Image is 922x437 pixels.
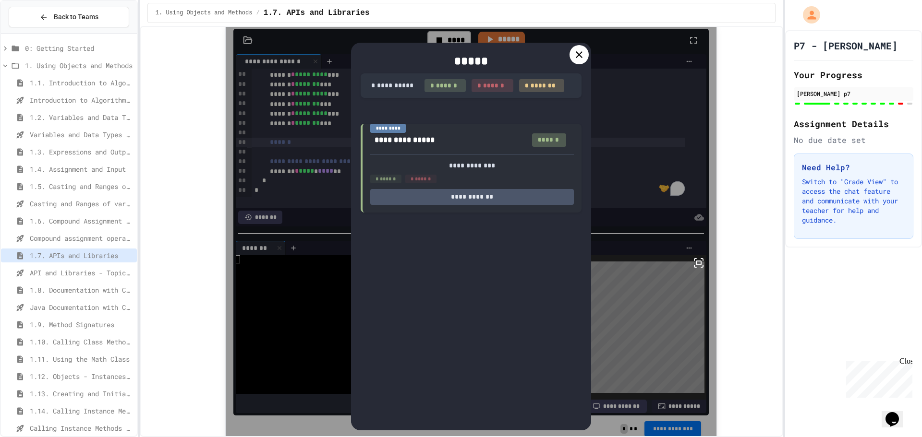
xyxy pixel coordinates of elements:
[797,89,910,98] div: [PERSON_NAME] p7
[30,147,133,157] span: 1.3. Expressions and Output [New]
[30,285,133,295] span: 1.8. Documentation with Comments and Preconditions
[25,43,133,53] span: 0: Getting Started
[794,134,913,146] div: No due date set
[25,60,133,71] span: 1. Using Objects and Methods
[30,371,133,381] span: 1.12. Objects - Instances of Classes
[30,250,133,260] span: 1.7. APIs and Libraries
[842,357,912,398] iframe: chat widget
[30,337,133,347] span: 1.10. Calling Class Methods
[30,389,133,399] span: 1.13. Creating and Initializing Objects: Constructors
[30,319,133,330] span: 1.9. Method Signatures
[30,302,133,312] span: Java Documentation with Comments - Topic 1.8
[30,164,133,174] span: 1.4. Assignment and Input
[793,4,823,26] div: My Account
[264,7,370,19] span: 1.7. APIs and Libraries
[4,4,66,61] div: Chat with us now!Close
[882,399,912,427] iframe: chat widget
[9,7,129,27] button: Back to Teams
[30,181,133,191] span: 1.5. Casting and Ranges of Values
[256,9,259,17] span: /
[30,406,133,416] span: 1.14. Calling Instance Methods
[30,95,133,105] span: Introduction to Algorithms, Programming, and Compilers
[30,216,133,226] span: 1.6. Compound Assignment Operators
[802,177,905,225] p: Switch to "Grade View" to access the chat feature and communicate with your teacher for help and ...
[794,68,913,82] h2: Your Progress
[30,130,133,140] span: Variables and Data Types - Quiz
[54,12,98,22] span: Back to Teams
[794,39,898,52] h1: P7 - [PERSON_NAME]
[30,233,133,243] span: Compound assignment operators - Quiz
[802,162,905,173] h3: Need Help?
[794,117,913,130] h2: Assignment Details
[30,354,133,364] span: 1.11. Using the Math Class
[30,423,133,433] span: Calling Instance Methods - Topic 1.14
[30,78,133,88] span: 1.1. Introduction to Algorithms, Programming, and Compilers
[30,199,133,209] span: Casting and Ranges of variables - Quiz
[30,268,133,278] span: API and Libraries - Topic 1.7
[30,112,133,122] span: 1.2. Variables and Data Types
[156,9,253,17] span: 1. Using Objects and Methods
